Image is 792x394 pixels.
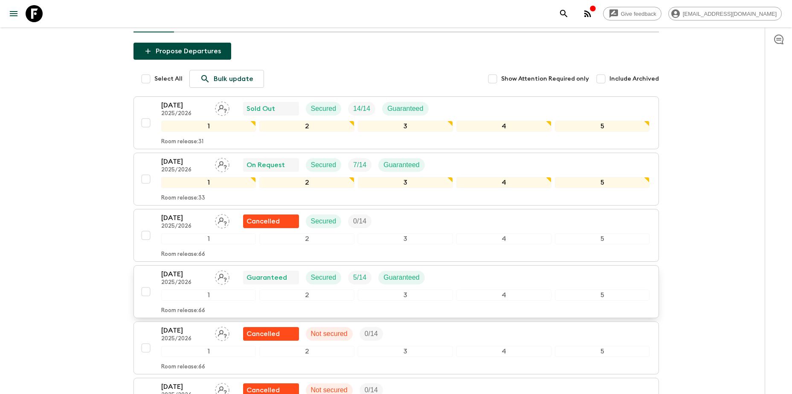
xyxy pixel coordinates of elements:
p: 2025/2026 [161,336,208,342]
p: 2025/2026 [161,223,208,230]
span: Give feedback [616,11,661,17]
div: 3 [358,233,453,244]
p: Not secured [311,329,348,339]
div: 2 [259,290,354,301]
div: 5 [555,290,650,301]
span: Assign pack leader [215,385,229,392]
a: Give feedback [603,7,661,20]
p: Room release: 33 [161,195,205,202]
div: 1 [161,177,256,188]
div: 1 [161,121,256,132]
span: Include Archived [609,75,659,83]
div: 4 [456,121,551,132]
p: Room release: 66 [161,364,205,371]
div: Flash Pack cancellation [243,214,299,228]
p: 7 / 14 [353,160,366,170]
div: 4 [456,290,551,301]
button: [DATE]2025/2026Assign pack leaderFlash Pack cancellationSecuredTrip Fill12345Room release:66 [133,209,659,262]
div: 5 [555,121,650,132]
span: Assign pack leader [215,104,229,111]
div: 4 [456,177,551,188]
p: 2025/2026 [161,167,208,174]
button: [DATE]2025/2026Assign pack leaderUnable to secureNot securedTrip Fill12345Room release:66 [133,322,659,374]
p: Secured [311,216,337,226]
button: search adventures [555,5,572,22]
div: 2 [259,233,354,244]
p: Secured [311,104,337,114]
div: 1 [161,290,256,301]
div: 3 [358,346,453,357]
p: 0 / 14 [353,216,366,226]
p: [DATE] [161,325,208,336]
div: Secured [306,102,342,116]
span: Assign pack leader [215,329,229,336]
p: Room release: 66 [161,307,205,314]
div: 5 [555,233,650,244]
p: Guaranteed [387,104,424,114]
p: 2025/2026 [161,279,208,286]
p: Guaranteed [247,272,287,283]
button: [DATE]2025/2026Assign pack leaderSold OutSecuredTrip FillGuaranteed12345Room release:31 [133,96,659,149]
div: Unable to secure [243,327,299,341]
span: Select All [154,75,183,83]
div: Not secured [306,327,353,341]
div: 3 [358,121,453,132]
div: 5 [555,346,650,357]
p: [DATE] [161,100,208,110]
div: 2 [259,346,354,357]
span: Assign pack leader [215,217,229,223]
p: [DATE] [161,213,208,223]
div: [EMAIL_ADDRESS][DOMAIN_NAME] [668,7,782,20]
p: Secured [311,160,337,170]
div: 1 [161,346,256,357]
p: Secured [311,272,337,283]
div: Secured [306,214,342,228]
div: 5 [555,177,650,188]
a: Bulk update [189,70,264,88]
div: 2 [259,121,354,132]
div: 3 [358,290,453,301]
p: Room release: 31 [161,139,203,145]
div: 4 [456,233,551,244]
div: Secured [306,158,342,172]
div: Trip Fill [348,271,371,284]
p: Guaranteed [383,272,420,283]
p: 2025/2026 [161,110,208,117]
button: [DATE]2025/2026Assign pack leaderOn RequestSecuredTrip FillGuaranteed12345Room release:33 [133,153,659,206]
p: [DATE] [161,382,208,392]
span: Assign pack leader [215,160,229,167]
div: 2 [259,177,354,188]
p: [DATE] [161,269,208,279]
p: [DATE] [161,156,208,167]
p: 0 / 14 [365,329,378,339]
button: [DATE]2025/2026Assign pack leaderGuaranteedSecuredTrip FillGuaranteed12345Room release:66 [133,265,659,318]
p: 14 / 14 [353,104,370,114]
span: Assign pack leader [215,273,229,280]
div: Trip Fill [348,102,375,116]
p: Cancelled [247,216,280,226]
div: Trip Fill [348,214,371,228]
div: Trip Fill [360,327,383,341]
div: Secured [306,271,342,284]
div: 1 [161,233,256,244]
button: menu [5,5,22,22]
p: Guaranteed [383,160,420,170]
span: [EMAIL_ADDRESS][DOMAIN_NAME] [678,11,781,17]
p: 5 / 14 [353,272,366,283]
p: Cancelled [247,329,280,339]
div: 4 [456,346,551,357]
p: On Request [247,160,285,170]
p: Bulk update [214,74,253,84]
p: Sold Out [247,104,275,114]
button: Propose Departures [133,43,231,60]
div: 3 [358,177,453,188]
div: Trip Fill [348,158,371,172]
span: Show Attention Required only [501,75,589,83]
p: Room release: 66 [161,251,205,258]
